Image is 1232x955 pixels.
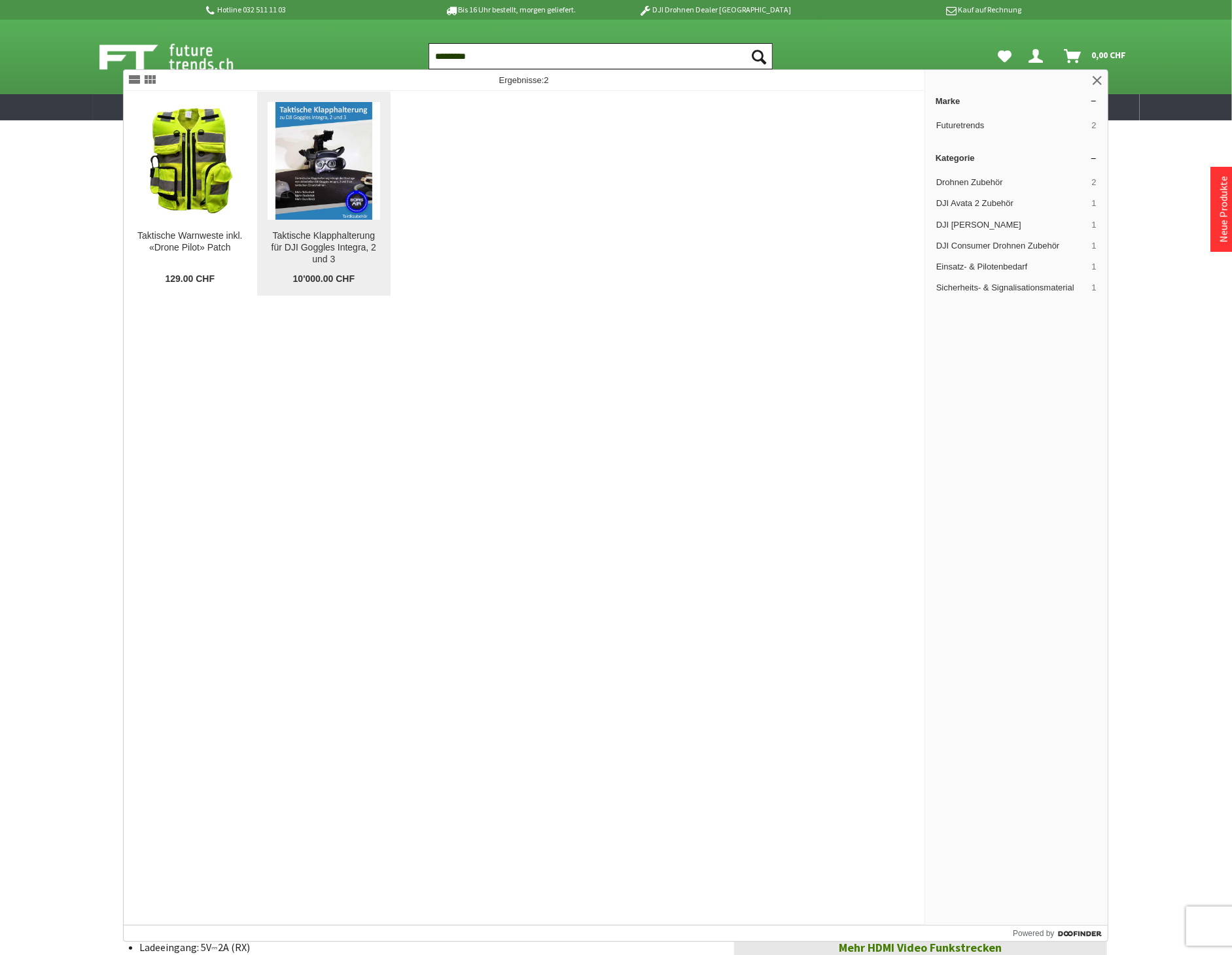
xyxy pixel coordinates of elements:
[1059,43,1133,69] a: Warenkorb
[936,261,1087,273] span: Einsatz- & Pilotenbedarf
[1217,176,1230,243] a: Neue Produkte
[1092,282,1097,294] span: 1
[1013,926,1108,941] a: Powered by
[1092,120,1097,131] span: 2
[99,41,262,73] img: Shop Futuretrends - zur Startseite wechseln
[745,43,773,69] button: Suchen
[936,198,1087,209] span: DJI Avata 2 Zubehör
[204,2,408,18] p: Hotline 032 511 11 03
[936,120,1087,131] span: Futuretrends
[1092,198,1097,209] span: 1
[293,273,355,285] span: 10'000.00 CHF
[936,240,1087,252] span: DJI Consumer Drohnen Zubehör
[936,282,1087,294] span: Sicherheits- & Signalisationsmaterial
[408,2,612,18] p: Bis 16 Uhr bestellt, morgen geliefert.
[166,273,215,285] span: 129.00 CHF
[925,148,1108,168] a: Kategorie
[1024,43,1054,69] a: Dein Konto
[275,102,372,220] img: Taktische Klapphalterung für DJI Goggles Integra, 2 und 3
[612,2,817,18] p: DJI Drohnen Dealer [GEOGRAPHIC_DATA]
[268,230,380,266] div: Taktische Klapphalterung für DJI Goggles Integra, 2 und 3
[1092,219,1097,231] span: 1
[140,941,684,954] li: Ladeeingang: 5V⎓2A (RX)
[257,92,391,296] a: Taktische Klapphalterung für DJI Goggles Integra, 2 und 3 Taktische Klapphalterung für DJI Goggle...
[992,43,1019,69] a: Meine Favoriten
[134,230,247,254] div: Taktische Warnweste inkl. «Drone Pilot» Patch
[817,2,1021,18] p: Kauf auf Rechnung
[429,43,773,69] input: Produkt, Marke, Kategorie, EAN, Artikelnummer…
[925,91,1108,111] a: Marke
[544,75,548,85] span: 2
[145,102,236,220] img: Taktische Warnweste inkl. «Drone Pilot» Patch
[936,219,1087,231] span: DJI [PERSON_NAME]
[1013,928,1054,939] span: Powered by
[936,177,1087,188] span: Drohnen Zubehör
[124,92,257,296] a: Taktische Warnweste inkl. «Drone Pilot» Patch Taktische Warnweste inkl. «Drone Pilot» Patch 129.0...
[499,75,549,85] span: Ergebnisse:
[1092,177,1097,188] span: 2
[1092,240,1097,252] span: 1
[1092,44,1127,65] span: 0,00 CHF
[1092,261,1097,273] span: 1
